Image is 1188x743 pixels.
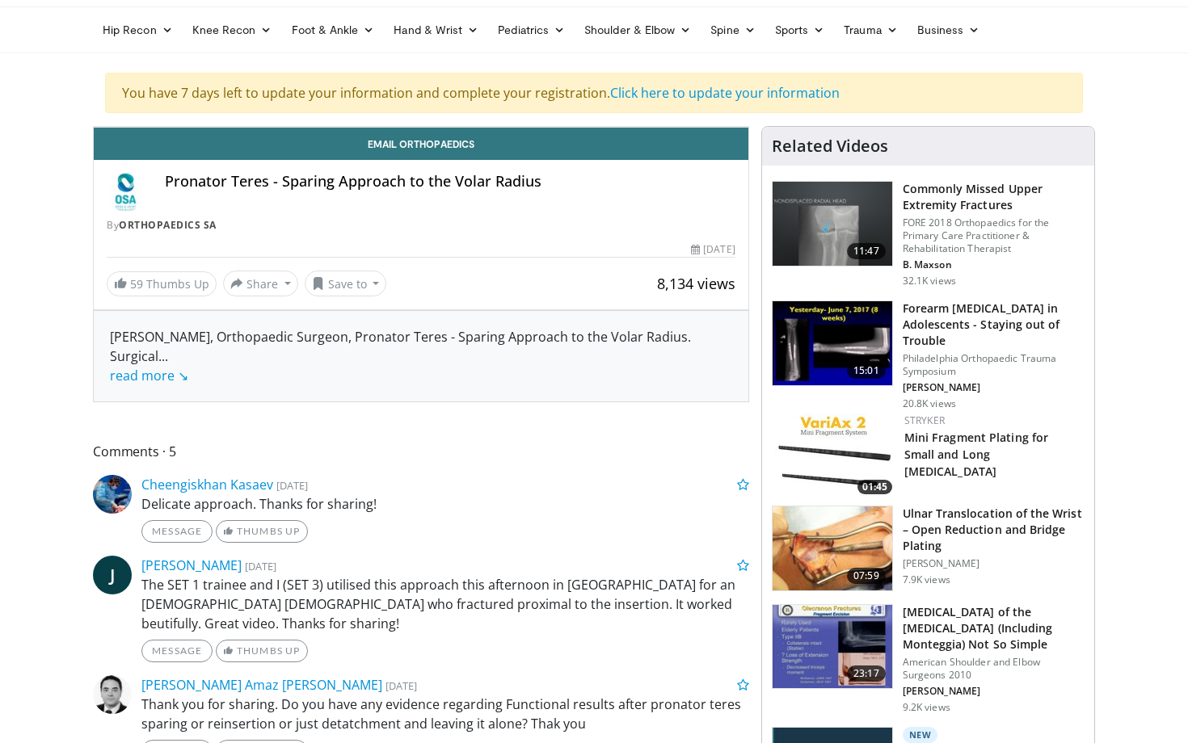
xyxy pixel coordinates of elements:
a: Trauma [834,14,908,46]
p: Delicate approach. Thanks for sharing! [141,494,749,514]
small: [DATE] [385,678,417,693]
a: Click here to update your information [610,84,840,102]
p: Philadelphia Orthopaedic Trauma Symposium [903,352,1085,378]
div: You have 7 days left to update your information and complete your registration. [105,73,1083,113]
span: 11:47 [847,243,886,259]
p: FORE 2018 Orthopaedics for the Primary Care Practitioner & Rehabilitation Therapist [903,216,1085,255]
p: Thank you for sharing. Do you have any evidence regarding Functional results after pronator teres... [141,695,749,733]
button: Share [223,271,298,296]
a: Thumbs Up [216,640,307,662]
img: Avatar [107,173,145,212]
p: [PERSON_NAME] [903,557,1085,570]
a: Business [908,14,990,46]
a: 01:45 [775,413,896,498]
h4: Pronator Teres - Sparing Approach to the Volar Radius [165,173,735,191]
p: 7.9K views [903,573,950,586]
a: Message [141,640,213,662]
span: 59 [130,276,143,292]
p: 9.2K views [903,701,950,714]
span: Comments 5 [93,441,749,462]
a: [PERSON_NAME] Amaz [PERSON_NAME] [141,676,382,694]
a: Mini Fragment Plating for Small and Long [MEDICAL_DATA] [904,430,1049,479]
div: [DATE] [691,242,735,257]
img: b37175e7-6a0c-4ed3-b9ce-2cebafe6c791.150x105_q85_crop-smart_upscale.jpg [775,413,896,498]
p: B. Maxson [903,258,1085,271]
a: read more ↘ [110,367,188,384]
a: 07:59 Ulnar Translocation of the Wrist – Open Reduction and Bridge Plating [PERSON_NAME] 7.9K views [772,506,1085,591]
a: 11:47 Commonly Missed Upper Extremity Fractures FORE 2018 Orthopaedics for the Primary Care Pract... [772,181,1085,288]
a: 23:17 [MEDICAL_DATA] of the [MEDICAL_DATA] (Including Monteggia) Not So Simple American Shoulder ... [772,604,1085,714]
video-js: Video Player [94,127,748,128]
button: Save to [305,271,387,296]
h3: Ulnar Translocation of the Wrist – Open Reduction and Bridge Plating [903,506,1085,554]
p: [PERSON_NAME] [903,685,1085,698]
a: 15:01 Forearm [MEDICAL_DATA] in Adolescents - Staying out of Trouble Philadelphia Orthopaedic Tra... [772,300,1085,410]
span: 23:17 [847,665,886,682]
a: Thumbs Up [216,520,307,543]
span: 07:59 [847,568,886,584]
a: Knee Recon [183,14,282,46]
a: Message [141,520,213,543]
div: [PERSON_NAME], Orthopaedic Surgeon, Pronator Teres - Sparing Approach to the Volar Radius. Surgical [110,327,732,385]
span: 15:01 [847,363,886,379]
p: [PERSON_NAME] [903,381,1085,394]
img: Avatar [93,675,132,714]
a: J [93,556,132,594]
h3: [MEDICAL_DATA] of the [MEDICAL_DATA] (Including Monteggia) Not So Simple [903,604,1085,653]
span: 01:45 [857,480,892,494]
p: 20.8K views [903,397,956,410]
p: American Shoulder and Elbow Surgeons 2010 [903,656,1085,682]
img: 80c898ec-831a-42b7-be05-3ed5b3dfa407.150x105_q85_crop-smart_upscale.jpg [773,506,892,590]
img: rams_0_1.png.150x105_q85_crop-smart_upscale.jpg [773,605,892,689]
p: New [903,727,938,743]
a: Stryker [904,413,945,427]
small: [DATE] [276,478,308,493]
a: 59 Thumbs Up [107,271,217,296]
a: Foot & Ankle [282,14,385,46]
a: Email Orthopaedics [94,128,748,160]
a: Orthopaedics SA [119,218,217,232]
a: Spine [701,14,765,46]
a: [PERSON_NAME] [141,556,242,574]
a: Hand & Wrist [384,14,488,46]
span: 8,134 views [657,274,735,293]
a: Cheengiskhan Kasaev [141,476,273,493]
h3: Commonly Missed Upper Extremity Fractures [903,181,1085,213]
p: The SET 1 trainee and I (SET 3) utilised this approach this afternoon in [GEOGRAPHIC_DATA] for an... [141,575,749,633]
div: By [107,218,735,233]
img: b2c65235-e098-4cd2-ab0f-914df5e3e270.150x105_q85_crop-smart_upscale.jpg [773,182,892,266]
a: Pediatrics [488,14,575,46]
h4: Related Videos [772,136,888,156]
img: 25619031-145e-4c60-a054-82f5ddb5a1ab.150x105_q85_crop-smart_upscale.jpg [773,301,892,385]
img: Avatar [93,475,132,514]
h3: Forearm [MEDICAL_DATA] in Adolescents - Staying out of Trouble [903,300,1085,349]
small: [DATE] [245,559,276,573]
p: 32.1K views [903,275,956,288]
a: Shoulder & Elbow [575,14,701,46]
a: Hip Recon [93,14,183,46]
a: Sports [765,14,835,46]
